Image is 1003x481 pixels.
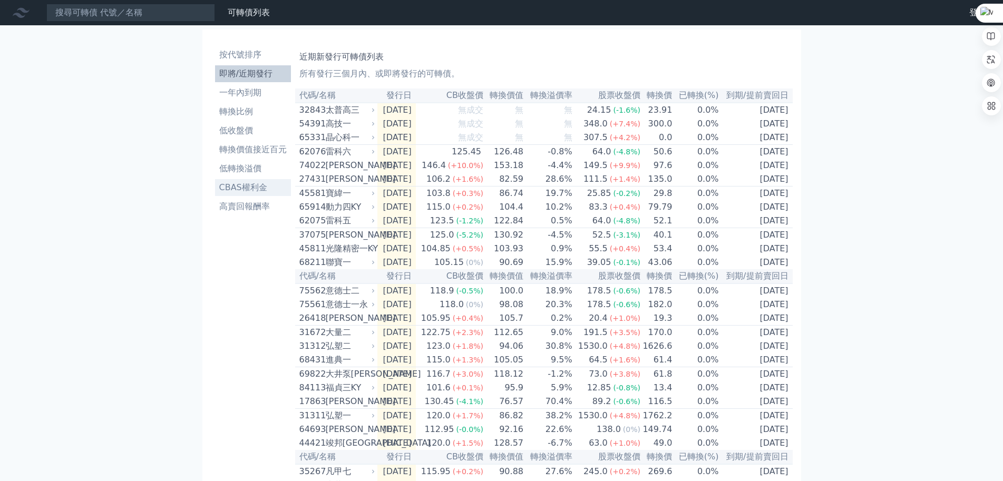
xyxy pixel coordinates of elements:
[453,342,483,350] span: (+1.8%)
[448,161,483,170] span: (+10.0%)
[524,228,573,242] td: -4.5%
[484,214,524,228] td: 122.84
[641,145,673,159] td: 50.6
[326,187,373,200] div: 寶緯一
[326,229,373,241] div: [PERSON_NAME]
[673,214,719,228] td: 0.0%
[719,131,793,145] td: [DATE]
[484,298,524,311] td: 98.08
[613,148,640,156] span: (-4.8%)
[377,395,416,409] td: [DATE]
[719,367,793,381] td: [DATE]
[453,384,483,392] span: (+0.1%)
[215,86,291,99] li: 一年內到期
[581,159,610,172] div: 149.5
[215,160,291,177] a: 低轉換溢價
[377,117,416,131] td: [DATE]
[673,395,719,409] td: 0.0%
[326,214,373,227] div: 雷科五
[484,242,524,256] td: 103.93
[524,395,573,409] td: 70.4%
[564,132,572,142] span: 無
[524,242,573,256] td: 0.9%
[484,395,524,409] td: 76.57
[613,287,640,295] span: (-0.6%)
[524,298,573,311] td: 20.3%
[719,159,793,172] td: [DATE]
[299,326,323,339] div: 31672
[432,256,466,269] div: 105.15
[673,89,719,103] th: 已轉換(%)
[299,117,323,130] div: 54391
[299,159,323,172] div: 74022
[484,381,524,395] td: 95.9
[299,173,323,185] div: 27431
[719,298,793,311] td: [DATE]
[299,67,788,80] p: 所有發行三個月內、或即將發行的可轉債。
[326,354,373,366] div: 進典一
[326,131,373,144] div: 晶心科一
[419,242,453,255] div: 104.85
[424,368,453,380] div: 116.7
[515,119,523,129] span: 無
[641,353,673,367] td: 61.4
[484,89,524,103] th: 轉換價值
[326,104,373,116] div: 太普高三
[576,340,610,352] div: 1530.0
[484,311,524,326] td: 105.7
[573,269,641,283] th: 股票收盤價
[484,172,524,186] td: 82.59
[299,51,788,63] h1: 近期新發行可轉債列表
[641,326,673,340] td: 170.0
[641,214,673,228] td: 52.1
[428,214,456,227] div: 123.5
[641,186,673,201] td: 29.8
[484,409,524,423] td: 86.82
[299,229,323,241] div: 37075
[299,131,323,144] div: 65331
[377,256,416,269] td: [DATE]
[424,173,453,185] div: 106.2
[228,7,270,17] a: 可轉債列表
[719,145,793,159] td: [DATE]
[673,103,719,117] td: 0.0%
[610,342,640,350] span: (+4.8%)
[673,409,719,423] td: 0.0%
[641,131,673,145] td: 0.0
[587,201,610,213] div: 83.3
[450,145,483,158] div: 125.45
[326,409,373,422] div: 弘塑一
[673,145,719,159] td: 0.0%
[215,84,291,101] a: 一年內到期
[610,120,640,128] span: (+7.4%)
[484,256,524,269] td: 90.69
[719,409,793,423] td: [DATE]
[673,256,719,269] td: 0.0%
[641,242,673,256] td: 53.4
[456,231,483,239] span: (-5.2%)
[326,368,373,380] div: 大井泵[PERSON_NAME]
[484,159,524,172] td: 153.18
[377,269,416,283] th: 發行日
[453,244,483,253] span: (+0.5%)
[673,228,719,242] td: 0.0%
[377,228,416,242] td: [DATE]
[424,354,453,366] div: 115.0
[424,409,453,422] div: 120.0
[424,340,453,352] div: 123.0
[416,269,484,283] th: CB收盤價
[377,89,416,103] th: 發行日
[377,367,416,381] td: [DATE]
[613,397,640,406] span: (-0.6%)
[299,256,323,269] div: 68211
[453,356,483,364] span: (+1.3%)
[215,67,291,80] li: 即將/近期發行
[524,381,573,395] td: 5.9%
[377,214,416,228] td: [DATE]
[585,381,614,394] div: 12.85
[377,283,416,298] td: [DATE]
[641,103,673,117] td: 23.91
[458,119,483,129] span: 無成交
[377,409,416,423] td: [DATE]
[641,89,673,103] th: 轉換價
